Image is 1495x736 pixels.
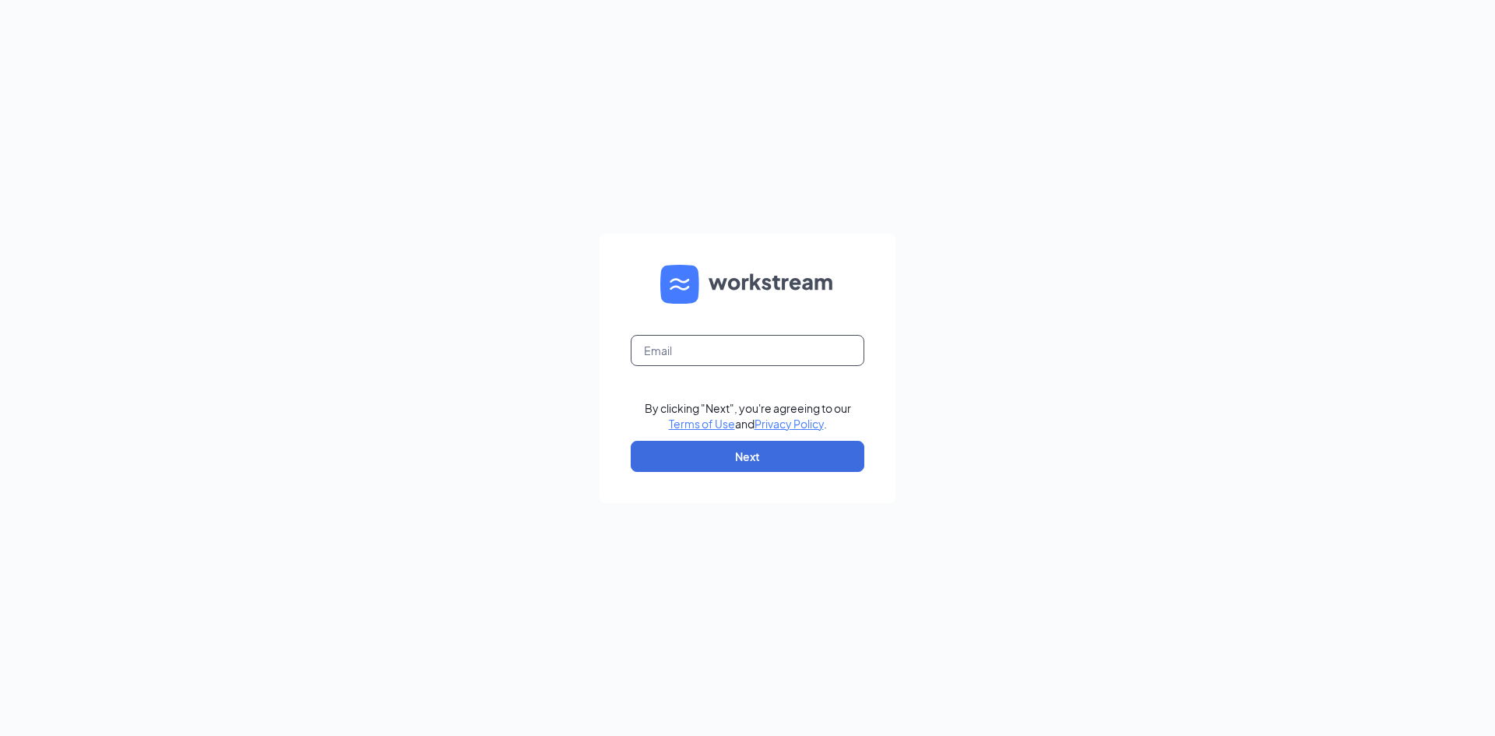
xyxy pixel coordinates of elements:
[631,441,864,472] button: Next
[645,400,851,431] div: By clicking "Next", you're agreeing to our and .
[755,417,824,431] a: Privacy Policy
[631,335,864,366] input: Email
[660,265,835,304] img: WS logo and Workstream text
[669,417,735,431] a: Terms of Use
